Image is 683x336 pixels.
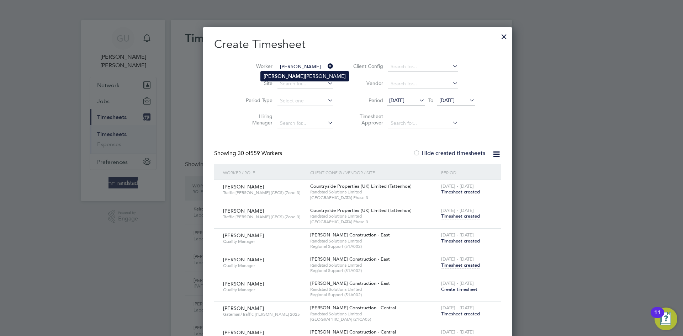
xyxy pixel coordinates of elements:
span: [PERSON_NAME] [223,329,264,336]
span: Countryside Properties (UK) Limited (Tattenhoe) [310,207,412,213]
span: [GEOGRAPHIC_DATA] Phase 3 [310,219,438,225]
span: Quality Manager [223,287,305,293]
label: Vendor [351,80,383,86]
span: Randstad Solutions Limited [310,262,438,268]
span: Countryside Properties (UK) Limited (Tattenhoe) [310,183,412,189]
span: Traffic [PERSON_NAME] (CPCS) (Zone 3) [223,214,305,220]
span: [PERSON_NAME] Construction - East [310,232,390,238]
h2: Create Timesheet [214,37,501,52]
span: [DATE] - [DATE] [441,232,474,238]
label: Period [351,97,383,103]
span: [DATE] [389,97,404,103]
span: Traffic [PERSON_NAME] (CPCS) (Zone 3) [223,190,305,196]
span: Quality Manager [223,263,305,268]
span: Gateman/Traffic [PERSON_NAME] 2025 [223,311,305,317]
input: Search for... [388,62,458,72]
label: Client Config [351,63,383,69]
span: [PERSON_NAME] Construction - East [310,256,390,262]
span: [DATE] - [DATE] [441,329,474,335]
label: Hiring Manager [240,113,272,126]
span: Timesheet created [441,262,480,268]
span: [PERSON_NAME] [223,183,264,190]
button: Open Resource Center, 11 new notifications [655,308,677,330]
div: Worker / Role [221,164,308,181]
label: Site [240,80,272,86]
span: Timesheet created [441,311,480,317]
div: Period [439,164,494,181]
span: [DATE] - [DATE] [441,183,474,189]
span: Regional Support (51A002) [310,244,438,249]
div: Client Config / Vendor / Site [308,164,439,181]
span: [GEOGRAPHIC_DATA] Phase 3 [310,195,438,201]
span: [DATE] - [DATE] [441,280,474,286]
span: Timesheet created [441,213,480,219]
span: [PERSON_NAME] Construction - East [310,280,390,286]
div: Showing [214,150,284,157]
span: Timesheet created [441,189,480,195]
span: Randstad Solutions Limited [310,189,438,195]
input: Search for... [388,118,458,128]
span: [DATE] - [DATE] [441,207,474,213]
span: [PERSON_NAME] [223,208,264,214]
label: Timesheet Approver [351,113,383,126]
input: Search for... [388,79,458,89]
span: [DATE] - [DATE] [441,305,474,311]
span: To [426,96,435,105]
label: Hide created timesheets [413,150,485,157]
span: Randstad Solutions Limited [310,287,438,292]
b: [PERSON_NAME] [264,73,305,79]
div: 11 [654,313,661,322]
span: Randstad Solutions Limited [310,238,438,244]
span: Randstad Solutions Limited [310,311,438,317]
span: Create timesheet [441,286,477,292]
span: Quality Manager [223,239,305,244]
input: Select one [277,96,333,106]
span: Regional Support (51A002) [310,292,438,298]
span: Timesheet created [441,238,480,244]
input: Search for... [277,62,333,72]
span: [PERSON_NAME] Construction - Central [310,305,396,311]
span: [PERSON_NAME] [223,281,264,287]
input: Search for... [277,79,333,89]
label: Worker [240,63,272,69]
span: [PERSON_NAME] Construction - Central [310,329,396,335]
span: [PERSON_NAME] [223,232,264,239]
li: [PERSON_NAME] [261,71,349,81]
span: 30 of [238,150,250,157]
span: Regional Support (51A002) [310,268,438,273]
span: [GEOGRAPHIC_DATA] (21CA05) [310,316,438,322]
span: Randstad Solutions Limited [310,213,438,219]
span: [DATE] - [DATE] [441,256,474,262]
span: [DATE] [439,97,455,103]
span: [PERSON_NAME] [223,256,264,263]
span: 559 Workers [238,150,282,157]
span: [PERSON_NAME] [223,305,264,311]
label: Period Type [240,97,272,103]
input: Search for... [277,118,333,128]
